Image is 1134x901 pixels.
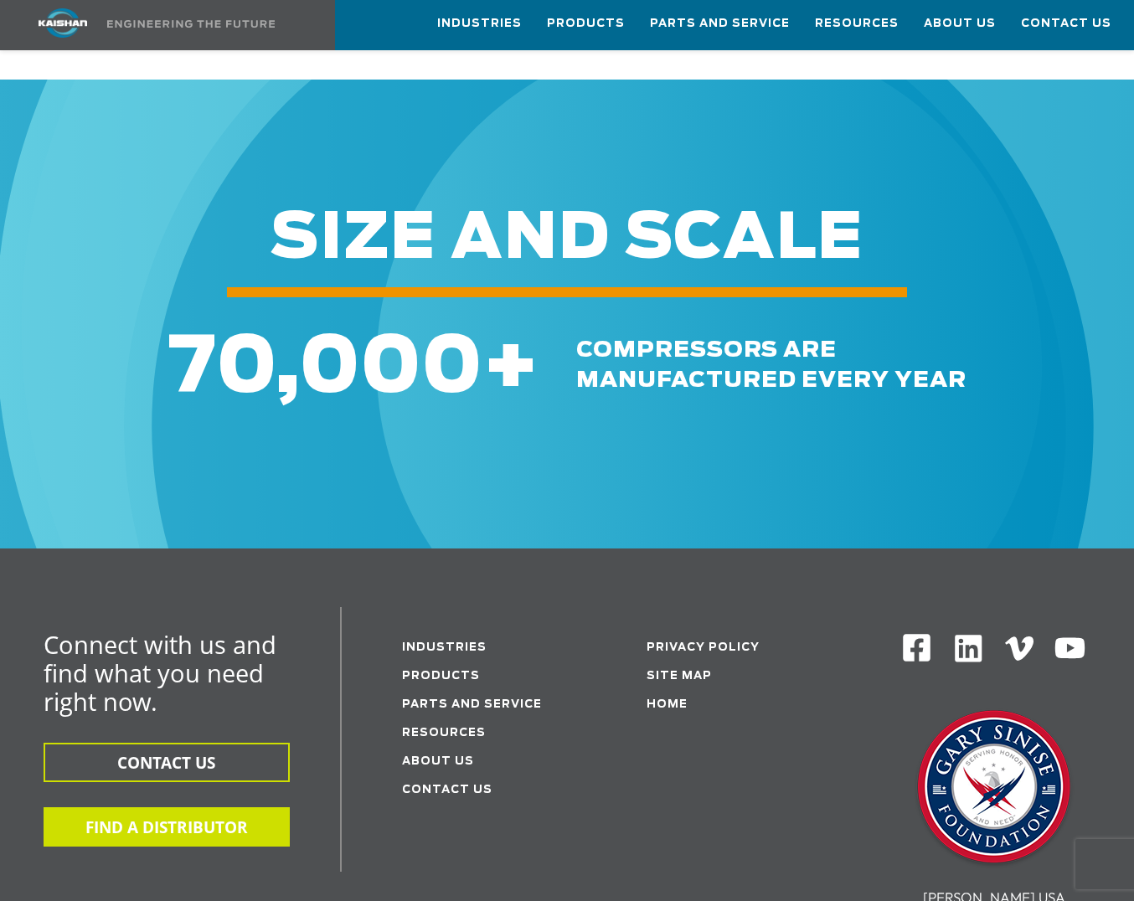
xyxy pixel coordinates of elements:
[1005,636,1033,661] img: Vimeo
[44,743,290,782] button: CONTACT US
[910,705,1078,873] img: Gary Sinise Foundation
[650,14,790,33] span: Parts and Service
[1054,632,1086,665] img: Youtube
[650,1,790,46] a: Parts and Service
[547,14,625,33] span: Products
[647,699,688,710] a: Home
[952,632,985,665] img: Linkedin
[815,14,899,33] span: Resources
[815,1,899,46] a: Resources
[437,14,522,33] span: Industries
[402,728,486,739] a: Resources
[44,628,276,718] span: Connect with us and find what you need right now.
[437,1,522,46] a: Industries
[901,632,932,663] img: Facebook
[402,671,480,682] a: Products
[576,339,966,391] span: compressors are manufactured every year
[402,699,542,710] a: Parts and service
[647,642,760,653] a: Privacy Policy
[168,330,482,407] span: 70,000
[482,330,539,407] span: +
[1021,14,1111,33] span: Contact Us
[547,1,625,46] a: Products
[402,756,474,767] a: About Us
[44,807,290,847] button: FIND A DISTRIBUTOR
[402,642,487,653] a: Industries
[1021,1,1111,46] a: Contact Us
[924,1,996,46] a: About Us
[402,785,492,795] a: Contact Us
[107,20,275,28] img: Engineering the future
[647,671,712,682] a: Site Map
[924,14,996,33] span: About Us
